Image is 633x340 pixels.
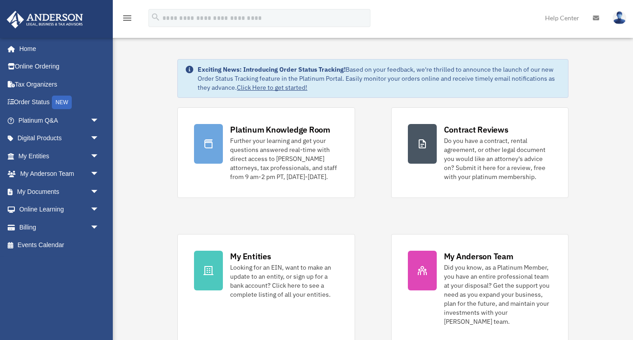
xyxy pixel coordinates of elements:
[4,11,86,28] img: Anderson Advisors Platinum Portal
[230,136,338,181] div: Further your learning and get your questions answered real-time with direct access to [PERSON_NAM...
[444,251,513,262] div: My Anderson Team
[90,218,108,237] span: arrow_drop_down
[444,136,552,181] div: Do you have a contract, rental agreement, or other legal document you would like an attorney's ad...
[6,201,113,219] a: Online Learningarrow_drop_down
[444,124,508,135] div: Contract Reviews
[6,111,113,129] a: Platinum Q&Aarrow_drop_down
[6,165,113,183] a: My Anderson Teamarrow_drop_down
[122,13,133,23] i: menu
[198,65,560,92] div: Based on your feedback, we're thrilled to announce the launch of our new Order Status Tracking fe...
[444,263,552,326] div: Did you know, as a Platinum Member, you have an entire professional team at your disposal? Get th...
[52,96,72,109] div: NEW
[230,124,330,135] div: Platinum Knowledge Room
[6,58,113,76] a: Online Ordering
[151,12,161,22] i: search
[237,83,307,92] a: Click Here to get started!
[90,111,108,130] span: arrow_drop_down
[6,147,113,165] a: My Entitiesarrow_drop_down
[90,165,108,184] span: arrow_drop_down
[391,107,568,198] a: Contract Reviews Do you have a contract, rental agreement, or other legal document you would like...
[198,65,346,74] strong: Exciting News: Introducing Order Status Tracking!
[6,93,113,112] a: Order StatusNEW
[90,147,108,165] span: arrow_drop_down
[613,11,626,24] img: User Pic
[122,16,133,23] a: menu
[177,107,355,198] a: Platinum Knowledge Room Further your learning and get your questions answered real-time with dire...
[6,183,113,201] a: My Documentsarrow_drop_down
[90,129,108,148] span: arrow_drop_down
[6,236,113,254] a: Events Calendar
[6,218,113,236] a: Billingarrow_drop_down
[90,201,108,219] span: arrow_drop_down
[230,263,338,299] div: Looking for an EIN, want to make an update to an entity, or sign up for a bank account? Click her...
[6,129,113,147] a: Digital Productsarrow_drop_down
[6,75,113,93] a: Tax Organizers
[90,183,108,201] span: arrow_drop_down
[230,251,271,262] div: My Entities
[6,40,108,58] a: Home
